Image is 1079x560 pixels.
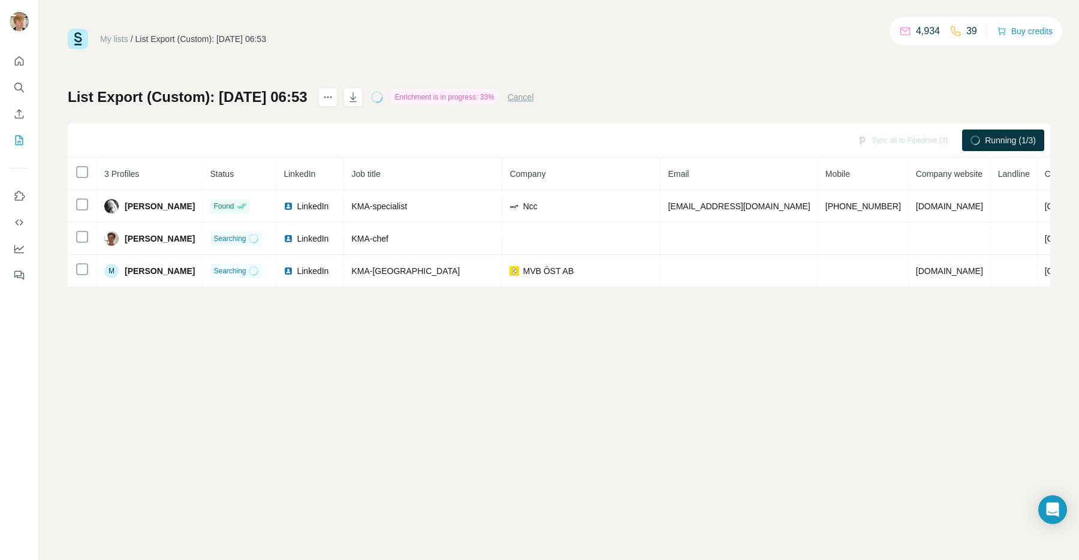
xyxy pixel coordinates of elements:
span: Searching [213,233,246,244]
div: List Export (Custom): [DATE] 06:53 [135,33,266,45]
div: M [104,264,119,278]
span: Landline [998,169,1030,179]
span: MVB ÖST AB [523,265,574,277]
span: [DOMAIN_NAME] [916,201,983,211]
span: Found [213,201,234,212]
span: Searching [213,266,246,276]
span: LinkedIn [297,265,328,277]
button: Buy credits [997,23,1053,40]
div: Open Intercom Messenger [1038,495,1067,524]
img: Avatar [104,199,119,213]
span: [PERSON_NAME] [125,265,195,277]
button: Use Surfe on LinkedIn [10,185,29,207]
img: Surfe Logo [68,29,88,49]
button: Search [10,77,29,98]
span: [PHONE_NUMBER] [825,201,901,211]
span: 3 Profiles [104,169,139,179]
p: 4,934 [916,24,940,38]
img: Avatar [10,12,29,31]
span: KMA-[GEOGRAPHIC_DATA] [351,266,460,276]
img: LinkedIn logo [284,266,293,276]
h1: List Export (Custom): [DATE] 06:53 [68,88,308,107]
span: Company website [916,169,982,179]
img: company-logo [510,201,519,211]
span: LinkedIn [284,169,315,179]
button: Feedback [10,264,29,286]
span: [DOMAIN_NAME] [916,266,983,276]
button: Quick start [10,50,29,72]
button: Enrich CSV [10,103,29,125]
span: LinkedIn [297,200,328,212]
button: Cancel [508,91,534,103]
img: LinkedIn logo [284,234,293,243]
span: Status [210,169,234,179]
li: / [131,33,133,45]
button: Dashboard [10,238,29,260]
button: actions [318,88,337,107]
span: Ncc [523,200,537,212]
span: [PERSON_NAME] [125,200,195,212]
span: Email [668,169,689,179]
span: KMA-chef [351,234,388,243]
span: Country [1045,169,1074,179]
span: LinkedIn [297,233,328,245]
p: 39 [966,24,977,38]
span: KMA-specialist [351,201,407,211]
span: Running (1/3) [985,134,1036,146]
button: Use Surfe API [10,212,29,233]
img: LinkedIn logo [284,201,293,211]
span: [PERSON_NAME] [125,233,195,245]
div: Enrichment is in progress: 33% [391,90,498,104]
span: Company [510,169,545,179]
button: My lists [10,130,29,151]
span: [EMAIL_ADDRESS][DOMAIN_NAME] [668,201,810,211]
a: My lists [100,34,128,44]
span: Mobile [825,169,850,179]
span: Job title [351,169,380,179]
img: company-logo [510,266,519,276]
img: Avatar [104,231,119,246]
